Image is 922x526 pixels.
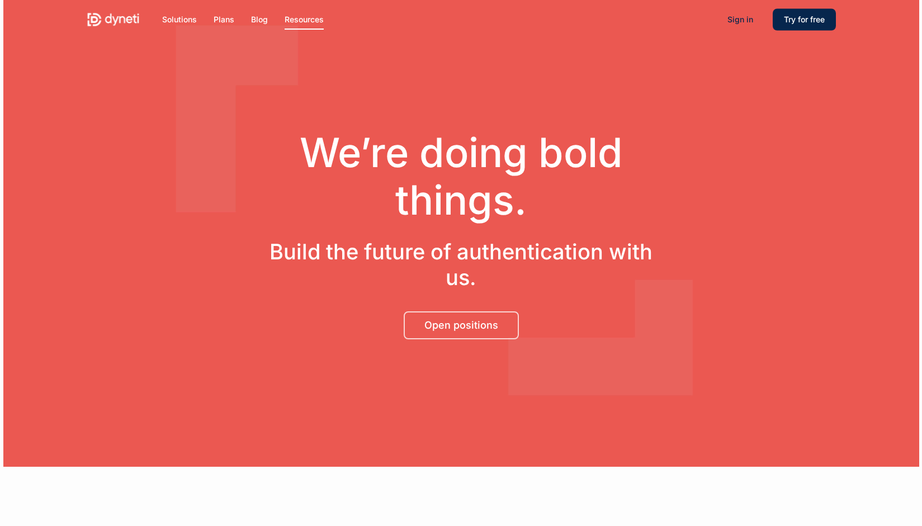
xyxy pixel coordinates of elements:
[285,15,324,24] span: Resources
[404,311,519,339] a: Open positions
[260,129,662,224] h1: We’re doing bold things.
[716,11,764,29] a: Sign in
[251,15,268,24] span: Blog
[285,13,324,26] a: Resources
[214,15,234,24] span: Plans
[162,13,197,26] a: Solutions
[773,13,836,26] a: Try for free
[162,15,197,24] span: Solutions
[784,15,825,24] span: Try for free
[727,15,753,24] span: Sign in
[251,13,268,26] a: Blog
[260,239,662,290] h3: Build the future of authentication with us.
[424,320,498,331] span: Open positions
[214,13,234,26] a: Plans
